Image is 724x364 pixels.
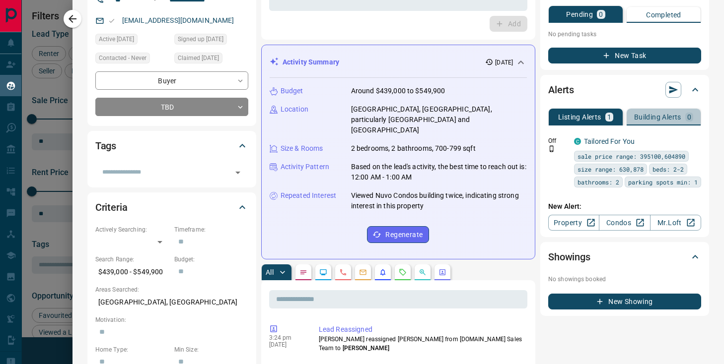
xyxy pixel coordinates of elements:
[599,215,650,231] a: Condos
[548,48,701,63] button: New Task
[174,53,248,66] div: Wed Oct 08 2025
[548,145,555,152] svg: Push Notification Only
[574,138,581,145] div: condos.ca
[99,34,134,44] span: Active [DATE]
[95,138,116,154] h2: Tags
[351,86,445,96] p: Around $439,000 to $549,900
[319,268,327,276] svg: Lead Browsing Activity
[599,11,603,18] p: 0
[108,17,115,24] svg: Email Valid
[95,294,248,310] p: [GEOGRAPHIC_DATA], [GEOGRAPHIC_DATA]
[367,226,429,243] button: Regenerate
[270,53,527,71] div: Activity Summary[DATE]
[95,34,169,48] div: Thu Sep 18 2025
[95,134,248,158] div: Tags
[95,71,248,90] div: Buyer
[281,86,303,96] p: Budget
[548,82,574,98] h2: Alerts
[578,177,619,187] span: bathrooms: 2
[634,114,681,121] p: Building Alerts
[319,335,523,353] p: [PERSON_NAME] reassigned [PERSON_NAME] from [DOMAIN_NAME] Sales Team to
[269,341,304,348] p: [DATE]
[548,275,701,284] p: No showings booked
[548,249,590,265] h2: Showings
[419,268,427,276] svg: Opportunities
[652,164,684,174] span: beds: 2-2
[95,255,169,264] p: Search Range:
[95,225,169,234] p: Actively Searching:
[269,334,304,341] p: 3:24 pm
[650,215,701,231] a: Mr.Loft
[628,177,698,187] span: parking spots min: 1
[379,268,387,276] svg: Listing Alerts
[99,53,146,63] span: Contacted - Never
[351,190,527,211] p: Viewed Nuvo Condos building twice, indicating strong interest in this property
[343,345,389,352] span: [PERSON_NAME]
[438,268,446,276] svg: Agent Actions
[607,114,611,121] p: 1
[351,104,527,135] p: [GEOGRAPHIC_DATA], [GEOGRAPHIC_DATA], particularly [GEOGRAPHIC_DATA] and [GEOGRAPHIC_DATA]
[495,58,513,67] p: [DATE]
[548,136,568,145] p: Off
[548,78,701,102] div: Alerts
[359,268,367,276] svg: Emails
[95,264,169,280] p: $439,000 - $549,900
[319,324,523,335] p: Lead Reassigned
[174,34,248,48] div: Mon Mar 18 2024
[578,151,685,161] span: sale price range: 395100,604890
[178,53,219,63] span: Claimed [DATE]
[584,137,635,145] a: Tailored For You
[548,215,599,231] a: Property
[174,225,248,234] p: Timeframe:
[558,114,601,121] p: Listing Alerts
[646,11,681,18] p: Completed
[95,195,248,219] div: Criteria
[351,143,476,154] p: 2 bedrooms, 2 bathrooms, 700-799 sqft
[399,268,407,276] svg: Requests
[95,98,248,116] div: TBD
[174,255,248,264] p: Budget:
[566,11,593,18] p: Pending
[687,114,691,121] p: 0
[339,268,347,276] svg: Calls
[231,166,245,180] button: Open
[95,199,128,215] h2: Criteria
[281,190,336,201] p: Repeated Interest
[178,34,223,44] span: Signed up [DATE]
[266,269,274,276] p: All
[174,345,248,354] p: Min Size:
[548,201,701,212] p: New Alert:
[283,57,339,67] p: Activity Summary
[122,16,234,24] a: [EMAIL_ADDRESS][DOMAIN_NAME]
[299,268,307,276] svg: Notes
[95,345,169,354] p: Home Type:
[548,245,701,269] div: Showings
[548,27,701,42] p: No pending tasks
[95,285,248,294] p: Areas Searched:
[548,294,701,309] button: New Showing
[351,162,527,182] p: Based on the lead's activity, the best time to reach out is: 12:00 AM - 1:00 AM
[281,162,329,172] p: Activity Pattern
[95,315,248,324] p: Motivation:
[578,164,644,174] span: size range: 630,878
[281,143,323,154] p: Size & Rooms
[281,104,308,115] p: Location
